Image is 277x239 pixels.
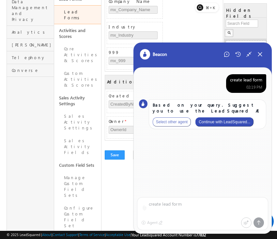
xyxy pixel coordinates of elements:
[54,67,101,92] a: Custom Activities & Scores
[105,150,125,160] button: Save
[196,232,206,237] span: 77832
[54,159,101,171] a: Custom Field Sets
[7,232,206,238] span: © 2025 LeadSquared | | | | |
[109,118,162,124] span: Owner
[12,55,52,60] span: Telephony
[226,20,258,27] input: Search Field
[107,77,179,85] div: Additional Details
[109,93,162,99] span: Created By
[109,49,162,55] span: 999
[107,3,123,19] div: Minimize live chat window
[54,5,101,24] a: Lead Forms
[42,232,52,237] a: About
[109,24,162,30] span: Industry
[7,51,54,64] a: Telephony
[54,24,101,43] a: Activities and Scores
[54,171,101,202] a: Manage Custom Field Sets
[54,92,101,110] a: Sales Activity Settings
[7,26,54,39] a: Analytics
[131,232,206,237] span: Your Leadsquared Account Number is
[54,134,101,159] a: Sales Activity Fields
[54,202,101,232] a: Configure Custom Field Set
[54,110,101,134] a: Sales Activity Settings
[53,232,78,237] a: Contact Support
[12,67,52,73] span: Converse
[34,34,110,43] div: Chat with us now
[7,64,54,77] a: Converse
[7,39,54,51] a: [PERSON_NAME]
[11,34,27,43] img: d_60004797649_company_0_60004797649
[12,42,52,48] span: [PERSON_NAME]
[12,29,52,35] span: Analytics
[226,6,267,19] div: Hidden Fields
[79,232,105,237] a: Terms of Service
[54,43,101,67] a: Core Activities & Scores
[8,60,119,182] textarea: Type your message and hit 'Enter'
[106,232,131,237] a: Acceptable Use
[227,31,231,34] img: Search
[89,188,118,196] em: Start Chat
